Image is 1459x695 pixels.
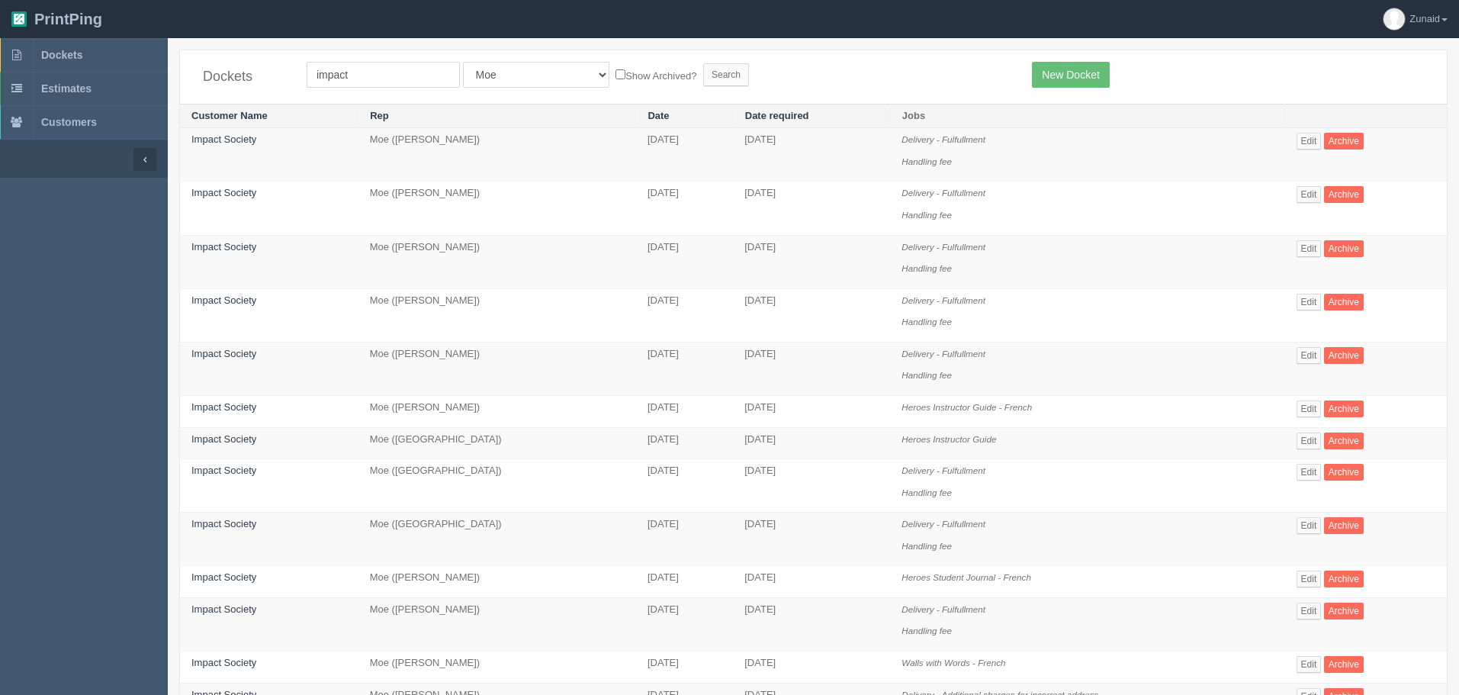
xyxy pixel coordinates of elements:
i: Delivery - Fulfullment [901,188,985,198]
td: [DATE] [733,513,890,566]
a: Archive [1324,133,1364,150]
a: Archive [1324,656,1364,673]
a: Edit [1297,240,1322,257]
a: Archive [1324,464,1364,481]
a: Edit [1297,464,1322,481]
td: [DATE] [733,182,890,235]
a: Impact Society [191,465,256,476]
img: avatar_default-7531ab5dedf162e01f1e0bb0964e6a185e93c5c22dfe317fb01d7f8cd2b1632c.jpg [1383,8,1405,30]
td: [DATE] [733,395,890,427]
i: Handling fee [901,541,952,551]
a: Edit [1297,517,1322,534]
td: [DATE] [636,513,733,566]
a: Archive [1324,347,1364,364]
a: Edit [1297,401,1322,417]
a: Edit [1297,433,1322,449]
i: Walls with Words - French [901,658,1005,668]
a: Rep [370,110,389,121]
i: Heroes Instructor Guide - French [901,402,1032,412]
i: Heroes Instructor Guide [901,434,996,444]
a: Archive [1324,240,1364,257]
td: [DATE] [733,128,890,182]
a: Edit [1297,656,1322,673]
input: Customer Name [307,62,460,88]
i: Delivery - Fulfullment [901,134,985,144]
a: Archive [1324,517,1364,534]
a: Edit [1297,571,1322,587]
td: [DATE] [636,395,733,427]
a: Impact Society [191,241,256,253]
a: Impact Society [191,401,256,413]
i: Delivery - Fulfullment [901,465,985,475]
i: Handling fee [901,263,952,273]
a: Customer Name [191,110,268,121]
i: Handling fee [901,317,952,327]
td: [DATE] [636,427,733,459]
label: Show Archived? [615,66,696,84]
span: Customers [41,116,97,128]
td: [DATE] [636,566,733,598]
i: Heroes Student Journal - French [901,572,1031,582]
td: [DATE] [636,235,733,288]
a: Archive [1324,401,1364,417]
td: [DATE] [636,342,733,395]
td: Moe ([PERSON_NAME]) [358,566,636,598]
td: Moe ([PERSON_NAME]) [358,652,636,684]
i: Delivery - Fulfullment [901,242,985,252]
a: Impact Society [191,433,256,445]
th: Jobs [890,104,1284,128]
td: [DATE] [733,342,890,395]
td: [DATE] [636,652,733,684]
i: Handling fee [901,210,952,220]
i: Delivery - Fulfullment [901,295,985,305]
td: [DATE] [733,235,890,288]
td: [DATE] [636,182,733,235]
a: New Docket [1032,62,1109,88]
td: [DATE] [733,459,890,513]
a: Impact Society [191,294,256,306]
a: Date required [745,110,809,121]
td: [DATE] [733,652,890,684]
td: Moe ([GEOGRAPHIC_DATA]) [358,459,636,513]
input: Show Archived? [615,69,625,79]
td: [DATE] [733,597,890,651]
a: Archive [1324,433,1364,449]
i: Handling fee [901,370,952,380]
a: Impact Society [191,571,256,583]
a: Edit [1297,186,1322,203]
input: Search [703,63,749,86]
i: Delivery - Fulfullment [901,519,985,529]
a: Impact Society [191,187,256,198]
td: Moe ([GEOGRAPHIC_DATA]) [358,427,636,459]
a: Impact Society [191,518,256,529]
td: Moe ([PERSON_NAME]) [358,395,636,427]
span: Estimates [41,82,92,95]
a: Edit [1297,133,1322,150]
a: Edit [1297,347,1322,364]
td: [DATE] [733,566,890,598]
a: Impact Society [191,657,256,668]
td: [DATE] [636,128,733,182]
td: [DATE] [733,427,890,459]
span: Dockets [41,49,82,61]
i: Handling fee [901,626,952,635]
a: Archive [1324,186,1364,203]
td: Moe ([PERSON_NAME]) [358,128,636,182]
a: Archive [1324,603,1364,619]
td: Moe ([PERSON_NAME]) [358,288,636,342]
td: [DATE] [636,459,733,513]
td: [DATE] [733,288,890,342]
a: Impact Society [191,134,256,145]
td: Moe ([PERSON_NAME]) [358,235,636,288]
td: Moe ([PERSON_NAME]) [358,597,636,651]
a: Impact Society [191,603,256,615]
a: Edit [1297,603,1322,619]
a: Archive [1324,294,1364,310]
td: Moe ([PERSON_NAME]) [358,182,636,235]
img: logo-3e63b451c926e2ac314895c53de4908e5d424f24456219fb08d385ab2e579770.png [11,11,27,27]
i: Handling fee [901,156,952,166]
a: Archive [1324,571,1364,587]
td: Moe ([PERSON_NAME]) [358,342,636,395]
td: [DATE] [636,597,733,651]
i: Delivery - Fulfullment [901,604,985,614]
